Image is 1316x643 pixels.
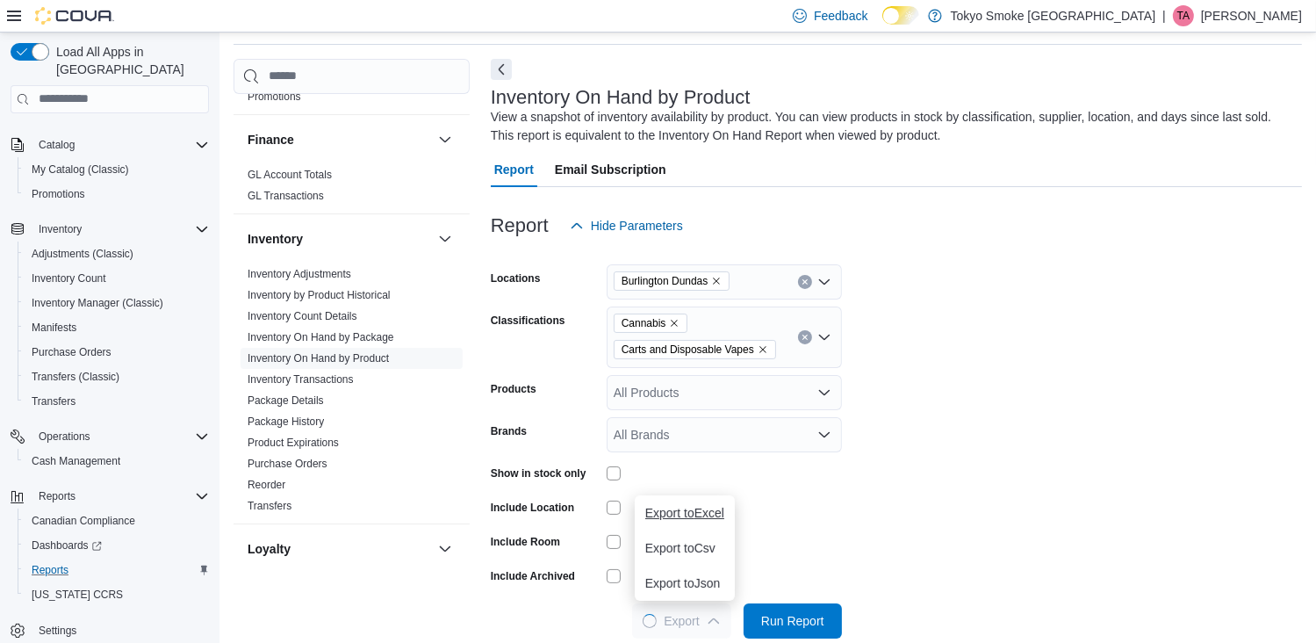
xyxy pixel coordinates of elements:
[39,489,76,503] span: Reports
[1201,5,1302,26] p: [PERSON_NAME]
[248,351,389,365] span: Inventory On Hand by Product
[491,59,512,80] button: Next
[491,271,541,285] label: Locations
[248,169,332,181] a: GL Account Totals
[32,426,209,447] span: Operations
[32,271,106,285] span: Inventory Count
[814,7,867,25] span: Feedback
[248,478,285,492] span: Reorder
[248,372,354,387] span: Inventory Transactions
[248,458,327,470] a: Purchase Orders
[25,560,209,581] span: Reports
[25,342,209,363] span: Purchase Orders
[798,275,812,289] button: Clear input
[25,159,136,180] a: My Catalog (Classic)
[4,424,216,449] button: Operations
[39,222,82,236] span: Inventory
[622,314,666,332] span: Cannabis
[18,242,216,266] button: Adjustments (Classic)
[248,289,391,301] a: Inventory by Product Historical
[18,157,216,182] button: My Catalog (Classic)
[25,317,83,338] a: Manifests
[491,87,751,108] h3: Inventory On Hand by Product
[25,391,83,412] a: Transfers
[563,208,690,243] button: Hide Parameters
[25,366,209,387] span: Transfers (Classic)
[35,7,114,25] img: Cova
[25,159,209,180] span: My Catalog (Classic)
[248,131,294,148] h3: Finance
[711,276,722,286] button: Remove Burlington Dundas from selection in this group
[491,466,586,480] label: Show in stock only
[614,314,688,333] span: Cannabis
[248,415,324,428] a: Package History
[248,479,285,491] a: Reorder
[248,330,394,344] span: Inventory On Hand by Package
[491,108,1293,145] div: View a snapshot of inventory availability by product. You can view products in stock by classific...
[435,228,456,249] button: Inventory
[248,230,303,248] h3: Inventory
[248,331,394,343] a: Inventory On Hand by Package
[32,345,111,359] span: Purchase Orders
[614,340,776,359] span: Carts and Disposable Vapes
[622,341,754,358] span: Carts and Disposable Vapes
[645,506,724,520] span: Export to Excel
[817,386,831,400] button: Open list of options
[635,566,735,601] button: Export toJson
[25,451,209,472] span: Cash Management
[817,330,831,344] button: Open list of options
[32,538,102,553] span: Dashboards
[248,90,301,103] a: Promotions
[491,569,575,583] label: Include Archived
[494,152,534,187] span: Report
[248,309,357,323] span: Inventory Count Details
[25,243,140,264] a: Adjustments (Classic)
[1162,5,1166,26] p: |
[25,366,126,387] a: Transfers (Classic)
[32,394,76,408] span: Transfers
[25,510,209,531] span: Canadian Compliance
[248,373,354,386] a: Inventory Transactions
[1177,5,1190,26] span: TA
[49,43,209,78] span: Load All Apps in [GEOGRAPHIC_DATA]
[32,296,163,310] span: Inventory Manager (Classic)
[4,484,216,509] button: Reports
[248,500,291,512] a: Transfers
[39,138,75,152] span: Catalog
[491,424,527,438] label: Brands
[248,267,351,281] span: Inventory Adjustments
[1173,5,1194,26] div: Tina Alaouze
[622,272,708,290] span: Burlington Dundas
[491,535,560,549] label: Include Room
[817,275,831,289] button: Open list of options
[555,152,666,187] span: Email Subscription
[491,382,536,396] label: Products
[25,510,142,531] a: Canadian Compliance
[25,184,209,205] span: Promotions
[248,499,291,513] span: Transfers
[32,321,76,335] span: Manifests
[25,584,209,605] span: Washington CCRS
[25,293,170,314] a: Inventory Manager (Classic)
[18,291,216,315] button: Inventory Manager (Classic)
[18,558,216,582] button: Reports
[248,189,324,203] span: GL Transactions
[32,426,97,447] button: Operations
[39,624,76,638] span: Settings
[248,394,324,407] a: Package Details
[18,340,216,365] button: Purchase Orders
[234,264,470,524] div: Inventory
[248,168,332,182] span: GL Account Totals
[248,394,324,408] span: Package Details
[4,217,216,242] button: Inventory
[635,531,735,566] button: Export toCsv
[817,428,831,442] button: Open list of options
[758,344,768,355] button: Remove Carts and Disposable Vapes from selection in this group
[32,187,85,201] span: Promotions
[32,219,209,240] span: Inventory
[25,268,209,289] span: Inventory Count
[32,486,209,507] span: Reports
[248,310,357,322] a: Inventory Count Details
[248,352,389,365] a: Inventory On Hand by Product
[248,230,431,248] button: Inventory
